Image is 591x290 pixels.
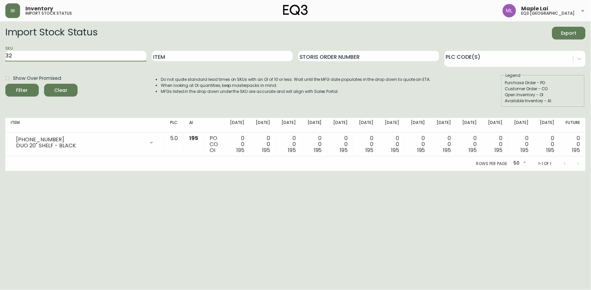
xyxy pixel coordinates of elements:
[353,118,379,133] th: [DATE]
[469,146,477,154] span: 195
[505,98,581,104] div: Available Inventory - AI
[456,118,482,133] th: [DATE]
[262,146,270,154] span: 195
[210,135,219,153] div: PO CO
[538,161,552,167] p: 1-1 of 1
[25,6,53,11] span: Inventory
[250,118,275,133] th: [DATE]
[229,135,244,153] div: 0 0
[189,134,198,142] span: 195
[255,135,270,153] div: 0 0
[16,143,145,149] div: DUO 20" SHELF - BLACK
[539,135,554,153] div: 0 0
[503,4,516,17] img: 61e28cffcf8cc9f4e300d877dd684943
[505,80,581,86] div: Purchase Order - PO
[165,133,184,156] td: 5.0
[302,118,327,133] th: [DATE]
[431,118,456,133] th: [DATE]
[521,11,575,15] h5: eq3 [GEOGRAPHIC_DATA]
[224,118,250,133] th: [DATE]
[307,135,322,153] div: 0 0
[508,118,534,133] th: [DATE]
[462,135,477,153] div: 0 0
[521,6,549,11] span: Maple Lai
[314,146,322,154] span: 195
[520,146,528,154] span: 195
[558,29,580,37] span: Export
[16,137,145,143] div: [PHONE_NUMBER]
[488,135,503,153] div: 0 0
[11,135,159,150] div: [PHONE_NUMBER]DUO 20" SHELF - BLACK
[505,72,521,79] legend: Legend
[161,83,431,89] li: When looking at OI quantities, keep masterpacks in mind.
[340,146,348,154] span: 195
[534,118,560,133] th: [DATE]
[552,27,586,39] button: Export
[443,146,451,154] span: 195
[281,135,296,153] div: 0 0
[495,146,503,154] span: 195
[405,118,431,133] th: [DATE]
[572,146,580,154] span: 195
[565,135,580,153] div: 0 0
[44,84,78,97] button: Clear
[410,135,425,153] div: 0 0
[161,89,431,95] li: MFGs listed in the drop down under the SKU are accurate and will align with Sales Portal.
[417,146,425,154] span: 195
[511,158,527,169] div: 50
[379,118,405,133] th: [DATE]
[165,118,184,133] th: PLC
[49,86,72,95] span: Clear
[547,146,555,154] span: 195
[358,135,373,153] div: 0 0
[436,135,451,153] div: 0 0
[505,92,581,98] div: Open Inventory - OI
[210,146,215,154] span: OI
[482,118,508,133] th: [DATE]
[327,118,353,133] th: [DATE]
[25,11,72,15] h5: import stock status
[384,135,399,153] div: 0 0
[5,27,97,39] h2: Import Stock Status
[476,161,508,167] p: Rows per page:
[288,146,296,154] span: 195
[236,146,244,154] span: 195
[13,75,61,82] span: Show Over Promised
[161,77,431,83] li: Do not quote standard lead times on SKUs with an OI of 10 or less. Wait until the MFG date popula...
[391,146,399,154] span: 195
[5,118,165,133] th: Item
[505,86,581,92] div: Customer Order - CO
[366,146,374,154] span: 195
[5,84,39,97] button: Filter
[283,5,308,15] img: logo
[275,118,301,133] th: [DATE]
[513,135,528,153] div: 0 0
[333,135,348,153] div: 0 0
[184,118,204,133] th: AI
[560,118,586,133] th: Future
